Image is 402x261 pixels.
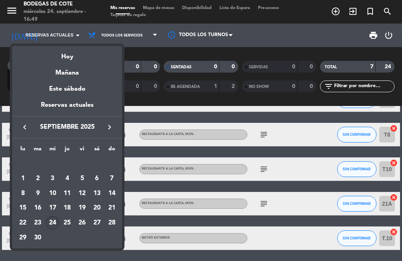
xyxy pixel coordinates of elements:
td: 16 de septiembre de 2025 [30,201,45,215]
td: 6 de septiembre de 2025 [90,171,104,186]
td: 14 de septiembre de 2025 [104,186,119,201]
td: 21 de septiembre de 2025 [104,201,119,215]
td: 25 de septiembre de 2025 [60,215,75,230]
td: 26 de septiembre de 2025 [75,215,90,230]
button: keyboard_arrow_right [102,122,117,132]
i: keyboard_arrow_left [20,122,29,132]
td: 5 de septiembre de 2025 [75,171,90,186]
td: 23 de septiembre de 2025 [30,215,45,230]
div: 5 [75,172,89,185]
div: 11 [60,187,74,200]
td: SEP. [15,156,119,171]
div: 7 [105,172,119,185]
div: 22 [16,216,29,230]
td: 3 de septiembre de 2025 [45,171,60,186]
div: 29 [16,231,29,245]
div: 15 [16,201,29,215]
td: 22 de septiembre de 2025 [15,215,30,230]
div: 26 [75,216,89,230]
div: 28 [105,216,119,230]
th: miércoles [45,144,60,157]
td: 20 de septiembre de 2025 [90,201,104,215]
td: 7 de septiembre de 2025 [104,171,119,186]
th: lunes [15,144,30,157]
th: domingo [104,144,119,157]
th: sábado [90,144,104,157]
i: keyboard_arrow_right [105,122,114,132]
div: Hoy [12,46,122,62]
td: 4 de septiembre de 2025 [60,171,75,186]
td: 9 de septiembre de 2025 [30,186,45,201]
td: 30 de septiembre de 2025 [30,230,45,245]
div: 10 [46,187,59,200]
td: 10 de septiembre de 2025 [45,186,60,201]
div: 6 [90,172,104,185]
button: keyboard_arrow_left [18,122,32,132]
div: 14 [105,187,119,200]
td: 17 de septiembre de 2025 [45,201,60,215]
td: 8 de septiembre de 2025 [15,186,30,201]
td: 12 de septiembre de 2025 [75,186,90,201]
div: 25 [60,216,74,230]
th: jueves [60,144,75,157]
td: 11 de septiembre de 2025 [60,186,75,201]
span: septiembre 2025 [32,122,102,132]
div: 19 [75,201,89,215]
td: 2 de septiembre de 2025 [30,171,45,186]
td: 28 de septiembre de 2025 [104,215,119,230]
div: 18 [60,201,74,215]
div: 9 [31,187,44,200]
th: martes [30,144,45,157]
td: 1 de septiembre de 2025 [15,171,30,186]
div: 3 [46,172,59,185]
div: 8 [16,187,29,200]
div: 30 [31,231,44,245]
div: 21 [105,201,119,215]
div: 20 [90,201,104,215]
div: 23 [31,216,44,230]
td: 18 de septiembre de 2025 [60,201,75,215]
td: 19 de septiembre de 2025 [75,201,90,215]
td: 13 de septiembre de 2025 [90,186,104,201]
div: 13 [90,187,104,200]
td: 15 de septiembre de 2025 [15,201,30,215]
div: Este sábado [12,78,122,100]
div: 2 [31,172,44,185]
div: Reservas actuales [12,100,122,116]
div: 4 [60,172,74,185]
div: 1 [16,172,29,185]
div: 16 [31,201,44,215]
div: 17 [46,201,59,215]
div: 24 [46,216,59,230]
th: viernes [75,144,90,157]
div: Mañana [12,62,122,78]
td: 27 de septiembre de 2025 [90,215,104,230]
td: 29 de septiembre de 2025 [15,230,30,245]
div: 12 [75,187,89,200]
div: 27 [90,216,104,230]
td: 24 de septiembre de 2025 [45,215,60,230]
